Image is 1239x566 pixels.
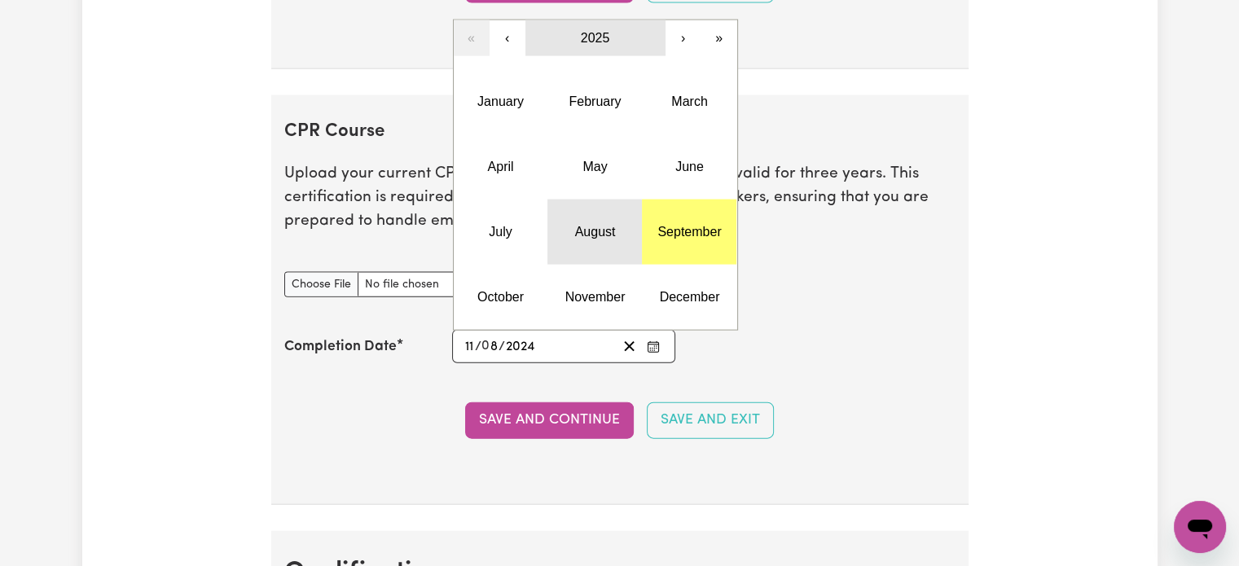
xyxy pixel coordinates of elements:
[481,340,490,353] span: 0
[657,225,721,239] abbr: September 2025
[547,265,642,330] button: November 2025
[569,94,621,108] abbr: February 2025
[582,160,607,173] abbr: May 2025
[565,290,626,304] abbr: November 2025
[490,20,525,56] button: ‹
[477,94,524,108] abbr: January 2025
[454,265,548,330] button: October 2025
[581,31,610,45] span: 2025
[647,402,774,438] button: Save and Exit
[454,134,548,200] button: April 2025
[505,336,537,358] input: ----
[482,336,499,358] input: --
[675,160,704,173] abbr: June 2025
[489,225,512,239] abbr: July 2025
[475,340,481,354] span: /
[666,20,701,56] button: ›
[499,340,505,354] span: /
[701,20,737,56] button: »
[642,69,736,134] button: March 2025
[487,160,513,173] abbr: April 2025
[284,121,956,143] h2: CPR Course
[671,94,707,108] abbr: March 2025
[284,163,956,233] p: Upload your current CPR Course Certificate, which is typically valid for three years. This certif...
[454,20,490,56] button: «
[547,200,642,265] button: August 2025
[642,265,736,330] button: December 2025
[284,336,397,358] label: Completion Date
[1174,501,1226,553] iframe: Button to launch messaging window
[465,402,634,438] button: Save and Continue
[642,134,736,200] button: June 2025
[642,336,665,358] button: Enter the Completion Date of your CPR Course
[617,336,642,358] button: Clear date
[575,225,616,239] abbr: August 2025
[477,290,524,304] abbr: October 2025
[454,69,548,134] button: January 2025
[454,200,548,265] button: July 2025
[642,200,736,265] button: September 2025
[547,134,642,200] button: May 2025
[464,336,475,358] input: --
[660,290,720,304] abbr: December 2025
[547,69,642,134] button: February 2025
[525,20,666,56] button: 2025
